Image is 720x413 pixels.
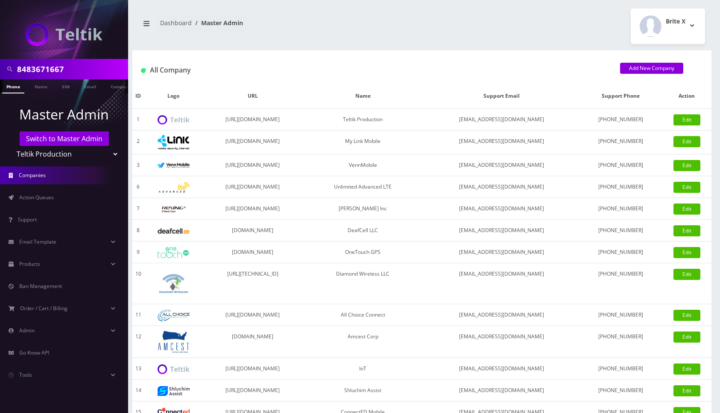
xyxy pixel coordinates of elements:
span: Email Template [19,238,56,245]
td: [URL][DOMAIN_NAME] [203,154,302,176]
nav: breadcrumb [139,14,416,38]
img: Teltik Production [26,23,102,46]
td: 8 [132,220,144,241]
td: 9 [132,241,144,263]
span: Admin [19,327,35,334]
a: Email [80,79,100,93]
button: Switch to Master Admin [20,131,109,146]
td: [PHONE_NUMBER] [580,154,662,176]
td: Teltik Production [302,109,423,131]
td: [PHONE_NUMBER] [580,176,662,198]
td: [URL][DOMAIN_NAME] [203,176,302,198]
td: VennMobile [302,154,423,176]
img: OneTouch GPS [158,247,190,258]
td: [PHONE_NUMBER] [580,326,662,358]
td: IoT [302,358,423,380]
td: [DOMAIN_NAME] [203,326,302,358]
th: URL [203,84,302,109]
a: SIM [58,79,74,93]
img: My Link Mobile [158,135,190,150]
a: Edit [673,364,700,375]
img: Shluchim Assist [158,386,190,396]
span: Action Queues [19,194,54,201]
td: [PHONE_NUMBER] [580,241,662,263]
td: [EMAIL_ADDRESS][DOMAIN_NAME] [423,241,580,263]
td: [EMAIL_ADDRESS][DOMAIN_NAME] [423,358,580,380]
td: [PHONE_NUMBER] [580,220,662,241]
a: Name [30,79,52,93]
li: Master Admin [192,18,243,27]
img: Teltik Production [158,115,190,125]
td: My Link Mobile [302,131,423,154]
h2: Brite X [666,18,685,25]
a: Edit [673,160,700,171]
span: Go Know API [19,349,49,356]
td: [URL][DOMAIN_NAME] [203,109,302,131]
th: Action [662,84,711,109]
td: 10 [132,263,144,304]
td: [EMAIL_ADDRESS][DOMAIN_NAME] [423,176,580,198]
td: Shluchim Assist [302,380,423,401]
h1: All Company [141,66,607,74]
th: Logo [144,84,203,109]
td: DeafCell LLC [302,220,423,241]
td: [URL][DOMAIN_NAME] [203,358,302,380]
td: [DOMAIN_NAME] [203,241,302,263]
td: [EMAIL_ADDRESS][DOMAIN_NAME] [423,109,580,131]
th: Support Email [423,84,580,109]
span: Order / Cart / Billing [20,305,67,312]
a: Add New Company [620,63,683,74]
img: Rexing Inc [158,205,190,213]
a: Company [106,79,135,93]
td: Amcest Corp [302,326,423,358]
td: [EMAIL_ADDRESS][DOMAIN_NAME] [423,131,580,154]
td: 1 [132,109,144,131]
td: 11 [132,304,144,326]
td: [PHONE_NUMBER] [580,131,662,154]
img: Unlimited Advanced LTE [158,182,190,193]
span: Companies [19,172,46,179]
span: Ban Management [19,282,62,290]
td: OneTouch GPS [302,241,423,263]
td: [PERSON_NAME] Inc [302,198,423,220]
td: 12 [132,326,144,358]
img: Amcest Corp [158,330,190,353]
th: ID [132,84,144,109]
span: Support [18,216,37,223]
span: Products [19,260,40,268]
td: [EMAIL_ADDRESS][DOMAIN_NAME] [423,380,580,401]
td: [DOMAIN_NAME] [203,220,302,241]
td: [EMAIL_ADDRESS][DOMAIN_NAME] [423,220,580,241]
span: Tools [19,371,32,378]
td: 7 [132,198,144,220]
td: Unlimited Advanced LTE [302,176,423,198]
td: [URL][DOMAIN_NAME] [203,304,302,326]
input: Search in Company [17,61,126,77]
th: Support Phone [580,84,662,109]
td: 2 [132,131,144,154]
td: [PHONE_NUMBER] [580,109,662,131]
td: [EMAIL_ADDRESS][DOMAIN_NAME] [423,304,580,326]
a: Edit [673,247,700,258]
td: [URL][DOMAIN_NAME] [203,131,302,154]
a: Edit [673,204,700,215]
a: Edit [673,269,700,280]
td: [URL][DOMAIN_NAME] [203,198,302,220]
td: 6 [132,176,144,198]
img: All Choice Connect [158,310,190,321]
th: Name [302,84,423,109]
img: DeafCell LLC [158,228,190,234]
td: [EMAIL_ADDRESS][DOMAIN_NAME] [423,326,580,358]
td: [URL][TECHNICAL_ID] [203,263,302,304]
a: Edit [673,136,700,147]
td: 3 [132,154,144,176]
td: [URL][DOMAIN_NAME] [203,380,302,401]
a: Edit [673,310,700,321]
img: VennMobile [158,163,190,169]
img: Diamond Wireless LLC [158,268,190,300]
a: Edit [673,182,700,193]
img: All Company [141,68,146,73]
a: Edit [673,332,700,343]
td: [EMAIL_ADDRESS][DOMAIN_NAME] [423,198,580,220]
a: Dashboard [160,19,192,27]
